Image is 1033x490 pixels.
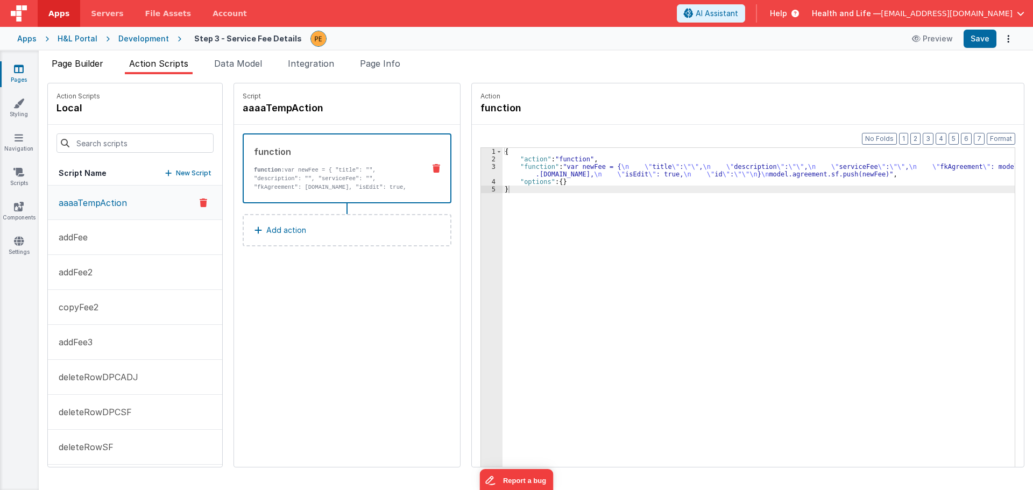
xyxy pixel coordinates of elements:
[48,186,222,220] button: aaaaTempAction
[145,8,192,19] span: File Assets
[288,58,334,69] span: Integration
[961,133,972,145] button: 6
[949,133,959,145] button: 5
[677,4,745,23] button: AI Assistant
[48,430,222,465] button: deleteRowSF
[481,148,503,155] div: 1
[987,133,1015,145] button: Format
[360,58,400,69] span: Page Info
[254,145,416,158] div: function
[58,33,97,44] div: H&L Portal
[52,58,103,69] span: Page Builder
[56,133,214,153] input: Search scripts
[48,255,222,290] button: addFee2
[481,178,503,186] div: 4
[56,101,100,116] h4: local
[129,58,188,69] span: Action Scripts
[165,168,211,179] button: New Script
[48,360,222,395] button: deleteRowDPCADJ
[1001,31,1016,46] button: Options
[48,8,69,19] span: Apps
[48,290,222,325] button: copyFee2
[254,166,416,200] p: var newFee = { "title": "", "description": "", "serviceFee": "", "fkAgreement": [DOMAIN_NAME], "i...
[52,301,98,314] p: copyFee2
[481,163,503,178] div: 3
[481,186,503,193] div: 5
[48,325,222,360] button: addFee3
[194,34,302,42] h4: Step 3 - Service Fee Details
[311,31,326,46] img: 9824c9b2ced8ee662419f2f3ea18dbb0
[59,168,107,179] h5: Script Name
[936,133,946,145] button: 4
[862,133,897,145] button: No Folds
[52,371,138,384] p: deleteRowDPCADJ
[696,8,738,19] span: AI Assistant
[243,214,451,246] button: Add action
[118,33,169,44] div: Development
[480,101,642,116] h4: function
[770,8,787,19] span: Help
[254,167,285,173] strong: function:
[243,101,404,116] h4: aaaaTempAction
[481,155,503,163] div: 2
[910,133,921,145] button: 2
[812,8,1024,19] button: Health and Life — [EMAIL_ADDRESS][DOMAIN_NAME]
[964,30,996,48] button: Save
[266,224,306,237] p: Add action
[52,441,114,453] p: deleteRowSF
[52,266,93,279] p: addFee2
[52,406,132,418] p: deleteRowDPCSF
[91,8,123,19] span: Servers
[17,33,37,44] div: Apps
[48,395,222,430] button: deleteRowDPCSF
[881,8,1013,19] span: [EMAIL_ADDRESS][DOMAIN_NAME]
[480,92,1015,101] p: Action
[52,336,93,349] p: addFee3
[48,220,222,255] button: addFee
[52,231,88,244] p: addFee
[243,92,451,101] p: Script
[176,168,211,179] p: New Script
[905,30,959,47] button: Preview
[923,133,933,145] button: 3
[899,133,908,145] button: 1
[974,133,985,145] button: 7
[214,58,262,69] span: Data Model
[56,92,100,101] p: Action Scripts
[52,196,127,209] p: aaaaTempAction
[812,8,881,19] span: Health and Life —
